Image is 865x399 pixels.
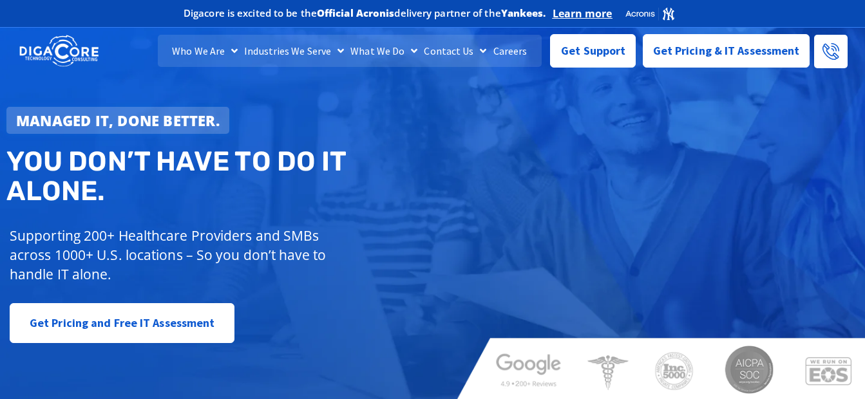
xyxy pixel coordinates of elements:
[169,35,241,67] a: Who We Are
[19,34,99,68] img: DigaCore Technology Consulting
[490,35,531,67] a: Careers
[241,35,347,67] a: Industries We Serve
[561,38,625,64] span: Get Support
[550,34,636,68] a: Get Support
[625,6,675,21] img: Acronis
[158,35,542,67] nav: Menu
[643,34,810,68] a: Get Pricing & IT Assessment
[501,6,546,19] b: Yankees.
[30,310,214,336] span: Get Pricing and Free IT Assessment
[16,111,220,130] strong: Managed IT, done better.
[553,7,613,20] a: Learn more
[653,38,800,64] span: Get Pricing & IT Assessment
[317,6,395,19] b: Official Acronis
[10,226,364,284] p: Supporting 200+ Healthcare Providers and SMBs across 1000+ U.S. locations – So you don’t have to ...
[10,303,234,343] a: Get Pricing and Free IT Assessment
[6,107,229,134] a: Managed IT, done better.
[347,35,421,67] a: What We Do
[421,35,490,67] a: Contact Us
[6,147,442,206] h2: You don’t have to do IT alone.
[184,8,546,18] h2: Digacore is excited to be the delivery partner of the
